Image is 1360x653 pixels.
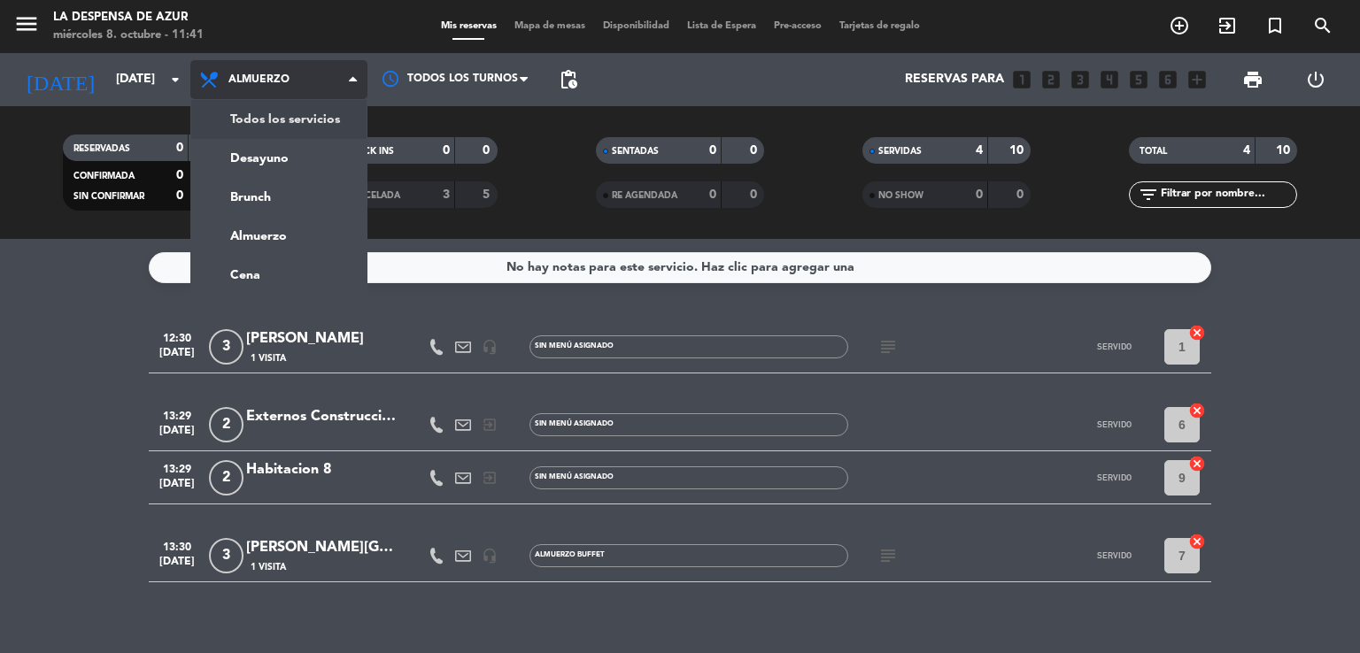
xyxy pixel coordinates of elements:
[1186,68,1209,91] i: add_box
[155,556,199,576] span: [DATE]
[73,144,130,153] span: RESERVADAS
[165,69,186,90] i: arrow_drop_down
[176,142,183,154] strong: 0
[1097,550,1132,560] span: SERVIDO
[345,191,400,200] span: CANCELADA
[443,188,450,201] strong: 3
[612,191,677,200] span: RE AGENDADA
[1243,144,1250,157] strong: 4
[483,144,493,157] strong: 0
[13,60,107,99] i: [DATE]
[1242,69,1263,90] span: print
[535,551,605,558] span: Almuerzo buffet
[251,351,286,365] span: 1 Visita
[1070,407,1158,442] button: SERVIDO
[1010,68,1033,91] i: looks_one
[1016,188,1027,201] strong: 0
[228,73,290,86] span: Almuerzo
[1188,455,1206,472] i: cancel
[246,327,397,350] div: [PERSON_NAME]
[482,470,498,486] i: exit_to_app
[482,548,498,564] i: headset_mic
[155,425,199,445] span: [DATE]
[506,257,854,278] div: No hay notas para este servicio. Haz clic para agregar una
[482,339,498,355] i: headset_mic
[976,144,983,157] strong: 4
[209,460,243,496] span: 2
[13,11,40,43] button: menu
[191,100,367,139] a: Todos los servicios
[1098,68,1121,91] i: looks_4
[191,217,367,256] a: Almuerzo
[191,178,367,217] a: Brunch
[191,256,367,295] a: Cena
[1159,185,1296,204] input: Filtrar por nombre...
[246,458,397,481] div: Habitacion 8
[176,189,183,202] strong: 0
[246,405,397,428] div: Externos Construccion
[155,535,199,556] span: 13:30
[612,147,659,156] span: SENTADAS
[53,9,204,27] div: La Despensa de Azur
[155,326,199,347] span: 12:30
[535,342,614,350] span: Sin menú asignado
[831,21,929,31] span: Tarjetas de regalo
[709,144,716,157] strong: 0
[13,11,40,37] i: menu
[678,21,765,31] span: Lista de Espera
[209,329,243,365] span: 3
[905,73,1004,87] span: Reservas para
[765,21,831,31] span: Pre-acceso
[1140,147,1167,156] span: TOTAL
[1156,68,1179,91] i: looks_6
[1069,68,1092,91] i: looks_3
[53,27,204,44] div: miércoles 8. octubre - 11:41
[191,139,367,178] a: Desayuno
[1070,460,1158,496] button: SERVIDO
[1009,144,1027,157] strong: 10
[209,538,243,573] span: 3
[1276,144,1294,157] strong: 10
[251,560,286,574] span: 1 Visita
[1097,419,1132,429] span: SERVIDO
[1284,53,1347,106] div: LOG OUT
[483,188,493,201] strong: 5
[482,417,498,433] i: exit_to_app
[877,545,899,566] i: subject
[155,347,199,367] span: [DATE]
[73,172,135,181] span: CONFIRMADA
[1097,472,1132,482] span: SERVIDO
[594,21,678,31] span: Disponibilidad
[1188,324,1206,342] i: cancel
[1039,68,1062,91] i: looks_two
[155,404,199,425] span: 13:29
[1127,68,1150,91] i: looks_5
[976,188,983,201] strong: 0
[1169,15,1190,36] i: add_circle_outline
[1305,69,1326,90] i: power_settings_new
[209,407,243,442] span: 2
[246,536,397,559] div: [PERSON_NAME][GEOGRAPHIC_DATA][PERSON_NAME]
[750,188,761,201] strong: 0
[176,169,183,181] strong: 0
[432,21,506,31] span: Mis reservas
[558,69,579,90] span: pending_actions
[878,191,923,200] span: NO SHOW
[155,478,199,498] span: [DATE]
[345,147,394,156] span: CHECK INS
[1138,184,1159,205] i: filter_list
[1264,15,1286,36] i: turned_in_not
[709,188,716,201] strong: 0
[73,192,144,201] span: SIN CONFIRMAR
[1188,402,1206,419] i: cancel
[1070,538,1158,573] button: SERVIDO
[877,336,899,357] i: subject
[535,473,614,480] span: Sin menú asignado
[1097,342,1132,351] span: SERVIDO
[535,420,614,427] span: Sin menú asignado
[155,457,199,478] span: 13:29
[506,21,594,31] span: Mapa de mesas
[878,147,922,156] span: SERVIDAS
[1312,15,1333,36] i: search
[1217,15,1238,36] i: exit_to_app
